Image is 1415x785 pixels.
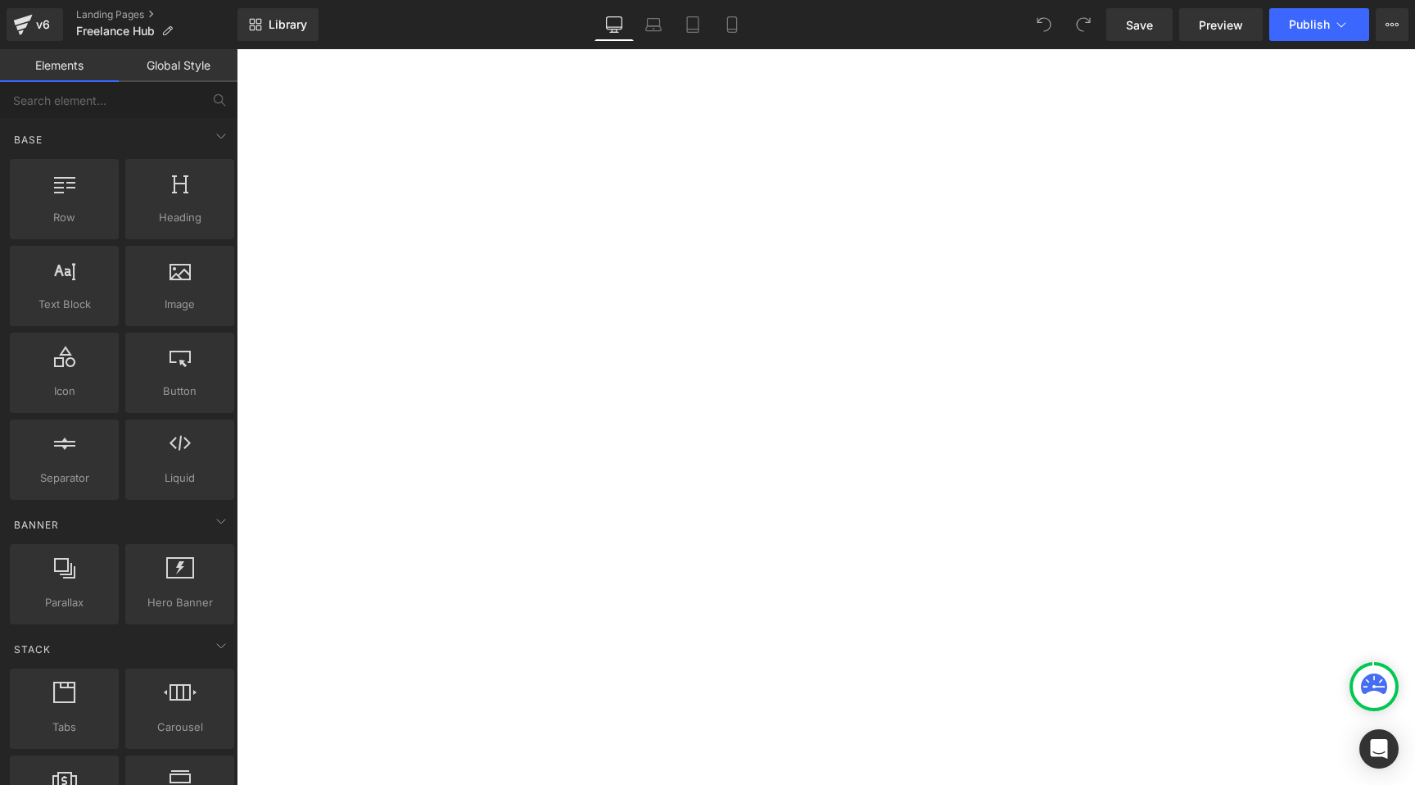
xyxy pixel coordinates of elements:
a: Desktop [594,8,634,41]
span: Row [15,209,114,226]
span: Carousel [130,719,229,736]
span: Heading [130,209,229,226]
span: Library [269,17,307,32]
span: Tabs [15,719,114,736]
span: Save [1126,16,1153,34]
span: Button [130,383,229,400]
span: Banner [12,517,61,533]
div: v6 [33,14,53,35]
a: Global Style [119,49,237,82]
span: Liquid [130,470,229,487]
span: Publish [1289,18,1330,31]
span: Base [12,132,44,147]
span: Icon [15,383,114,400]
a: Mobile [712,8,752,41]
span: Separator [15,470,114,487]
button: Undo [1028,8,1060,41]
a: New Library [237,8,319,41]
span: Text Block [15,296,114,313]
span: Freelance Hub [76,25,155,38]
button: Publish [1269,8,1369,41]
a: Laptop [634,8,673,41]
a: v6 [7,8,63,41]
span: Parallax [15,594,114,611]
a: Landing Pages [76,8,237,21]
span: Stack [12,642,52,657]
div: Open Intercom Messenger [1359,729,1399,769]
button: More [1376,8,1408,41]
a: Preview [1179,8,1263,41]
span: Preview [1199,16,1243,34]
span: Image [130,296,229,313]
button: Redo [1067,8,1100,41]
span: Hero Banner [130,594,229,611]
a: Tablet [673,8,712,41]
